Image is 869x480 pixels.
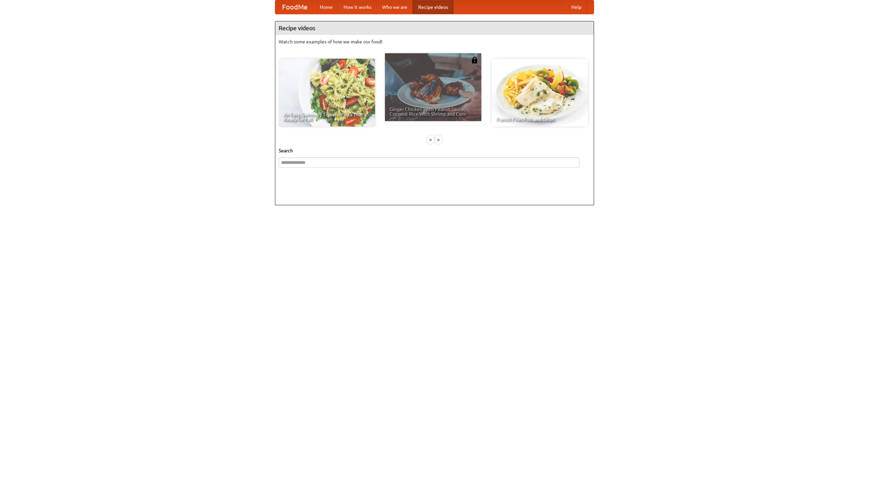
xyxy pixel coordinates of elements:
[377,0,413,14] a: Who we are
[283,112,370,122] span: An Easy, Summery Tomato Pasta That's Ready for Fall
[471,57,478,63] img: 483408.png
[279,59,375,127] a: An Easy, Summery Tomato Pasta That's Ready for Fall
[275,21,594,35] h4: Recipe videos
[436,135,442,144] div: »
[279,147,590,154] h5: Search
[338,0,377,14] a: How it works
[492,59,588,127] a: French Fries Fish and Chips
[566,0,587,14] a: Help
[314,0,338,14] a: Home
[279,38,590,45] p: Watch some examples of how we make our food!
[496,117,583,122] span: French Fries Fish and Chips
[427,135,433,144] div: «
[413,0,454,14] a: Recipe videos
[275,0,314,14] a: FoodMe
